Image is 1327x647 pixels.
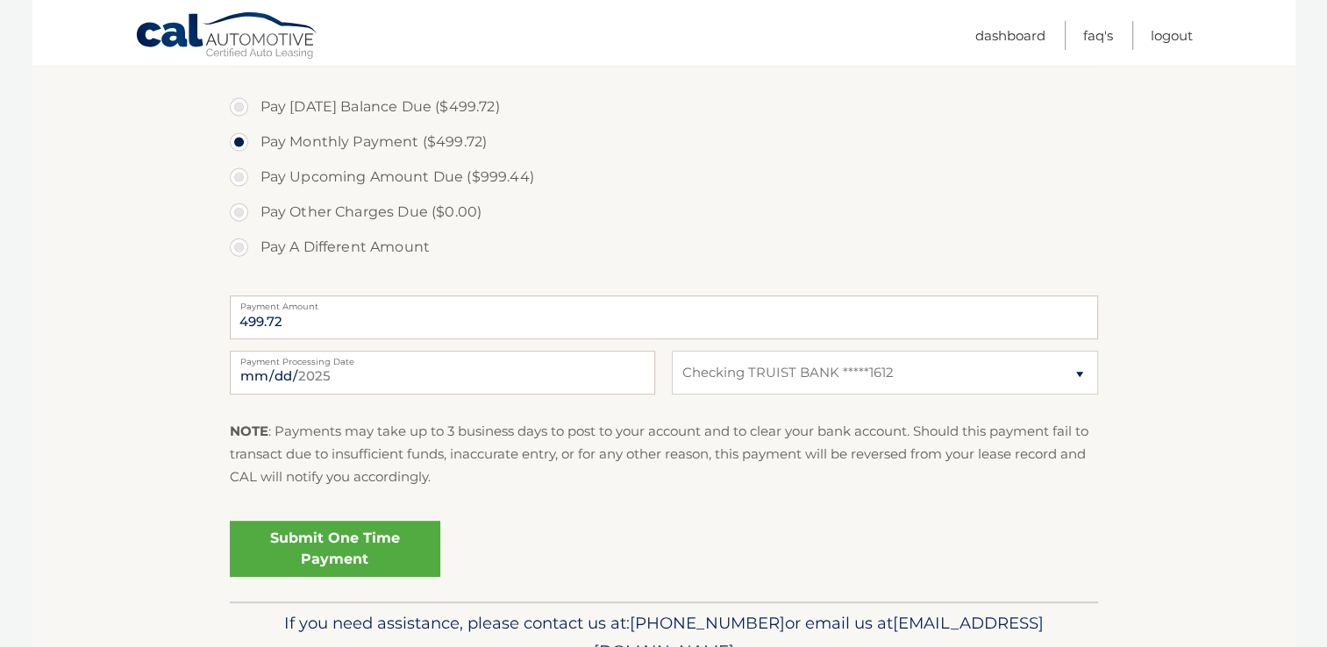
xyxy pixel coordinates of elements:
label: Pay Monthly Payment ($499.72) [230,124,1098,160]
label: Pay Upcoming Amount Due ($999.44) [230,160,1098,195]
a: Logout [1151,21,1193,50]
a: Dashboard [975,21,1045,50]
label: Payment Amount [230,295,1098,309]
input: Payment Date [230,351,655,395]
a: Submit One Time Payment [230,521,440,577]
label: Pay [DATE] Balance Due ($499.72) [230,89,1098,124]
span: [PHONE_NUMBER] [630,613,785,633]
a: FAQ's [1083,21,1113,50]
p: : Payments may take up to 3 business days to post to your account and to clear your bank account.... [230,420,1098,489]
label: Pay A Different Amount [230,230,1098,265]
strong: NOTE [230,423,268,439]
label: Payment Processing Date [230,351,655,365]
a: Cal Automotive [135,11,319,62]
input: Payment Amount [230,295,1098,339]
label: Pay Other Charges Due ($0.00) [230,195,1098,230]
